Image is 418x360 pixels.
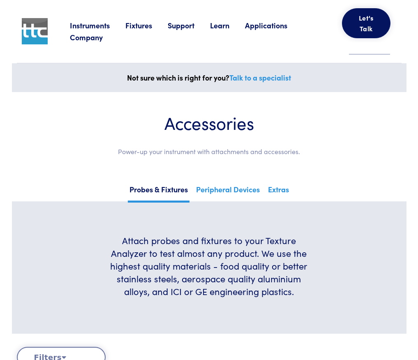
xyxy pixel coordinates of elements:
p: Not sure which is right for you? [17,72,402,84]
a: Support [168,20,210,30]
a: Probes & Fixtures [128,182,189,203]
a: Company [70,32,118,42]
a: Learn [210,20,245,30]
h6: Attach probes and fixtures to your Texture Analyzer to test almost any product. We use the highes... [104,234,314,298]
p: Power-up your instrument with attachments and accessories. [37,146,382,157]
a: Extras [266,182,291,201]
img: ttc_logo_1x1_v1.0.png [22,18,48,44]
a: Peripheral Devices [194,182,261,201]
h1: Accessories [37,112,382,134]
button: Let's Talk [342,8,390,38]
a: Fixtures [125,20,168,30]
a: Applications [245,20,303,30]
a: Instruments [70,20,125,30]
a: Talk to a specialist [229,72,291,83]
